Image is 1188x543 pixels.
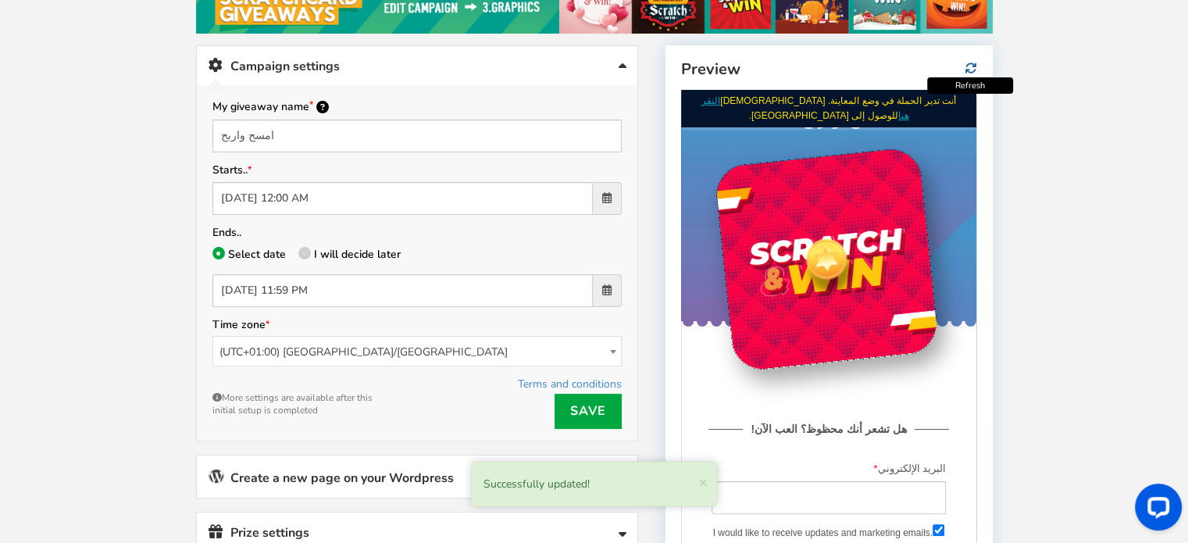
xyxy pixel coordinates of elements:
[314,247,401,262] span: I will decide later
[927,77,1013,94] div: Refresh
[197,455,637,498] a: Create a new page on your Wordpress
[30,436,265,481] label: I would like to receive updates and marketing emails. We will treat your information with respect...
[212,374,376,416] small: More settings are available after this initial setup is completed
[20,5,227,31] a: النقر هنا
[197,46,637,86] a: Campaign settings
[252,434,263,446] input: I would like to receive updates and marketing emails. We will treat your information with respect...
[62,330,233,348] strong: هل تشعر أنك محظوظ؟ العب الآن!
[212,226,241,241] label: Ends..
[228,247,286,262] span: Select date
[212,336,622,366] span: (UTC+01:00) Africa/Algiers
[213,337,621,367] span: (UTC+01:00) Africa/Algiers
[1122,477,1188,543] iframe: LiveChat chat widget
[681,61,976,78] h4: Preview
[555,394,622,429] a: Save
[212,98,329,116] label: My giveaway name
[518,377,622,391] a: Terms and conditions
[192,371,265,388] label: البريد الإلكتروني
[212,318,269,333] label: Time zone
[212,163,252,178] label: Starts..
[471,462,717,506] div: Successfully updated!
[698,471,708,493] span: ×
[30,497,265,525] button: جرب حظك!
